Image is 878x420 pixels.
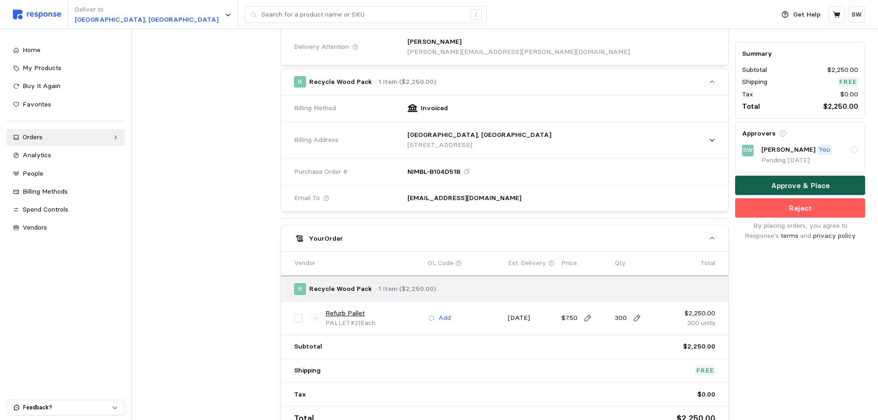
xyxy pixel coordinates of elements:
[23,205,68,213] span: Spend Controls
[697,390,715,400] p: $0.00
[6,166,125,182] a: People
[294,42,349,52] span: Delivery Attention
[294,342,322,352] p: Subtotal
[407,193,561,203] p: [EMAIL_ADDRESS][DOMAIN_NAME]
[407,37,461,47] p: [PERSON_NAME]
[294,366,321,376] p: Shipping
[23,82,60,90] span: Buy It Again
[848,6,865,23] button: SW
[6,201,125,218] a: Spend Controls
[407,167,460,177] p: NIMBL-B104D51B
[23,223,47,231] span: Vendors
[696,366,714,376] p: Free
[294,258,315,268] p: Vendor
[13,10,61,19] img: svg%3e
[407,47,630,57] p: [PERSON_NAME][EMAIL_ADDRESS][PERSON_NAME][DOMAIN_NAME]
[6,183,125,200] a: Billing Methods
[298,77,302,87] p: R
[735,221,865,241] p: By placing orders, you agree to Response's and
[615,258,626,268] p: Qty
[294,390,306,400] p: Tax
[6,42,125,59] a: Home
[23,187,68,195] span: Billing Methods
[375,284,436,294] p: · 1 Item ($2,250.00)
[428,313,451,324] button: Add
[561,258,577,268] p: Price
[375,77,436,87] p: · 1 Item ($2,250.00)
[776,6,826,24] button: Get Help
[23,100,51,108] span: Favorites
[281,225,728,251] button: YourOrder
[75,5,218,15] p: Deliver to
[407,140,551,150] p: [STREET_ADDRESS]
[281,95,728,212] div: RRecycle Wood Pack· 1 Item ($2,250.00)
[325,319,359,327] span: PALLET#2
[281,69,728,95] button: RRecycle Wood Pack· 1 Item ($2,250.00)
[742,101,760,112] p: Total
[6,96,125,113] a: Favorites
[851,10,862,20] p: SW
[742,129,776,139] h5: Approvers
[298,284,302,294] p: R
[823,101,858,112] p: $2,250.00
[781,231,798,240] a: terms
[839,77,857,88] p: Free
[428,258,454,268] p: GL Code
[742,65,767,76] p: Subtotal
[819,145,830,155] p: You
[325,308,365,319] a: Refurb Pallet
[23,169,43,177] span: People
[508,258,546,268] p: Est. Delivery
[615,313,627,323] p: 300
[294,167,348,177] span: Purchase Order #
[561,313,577,323] p: $7.50
[309,312,322,325] img: svg%3e
[742,49,858,59] h5: Summary
[742,89,753,100] p: Tax
[294,193,320,203] span: Email To
[761,145,815,155] p: [PERSON_NAME]
[789,202,812,214] p: Reject
[75,15,218,25] p: [GEOGRAPHIC_DATA], [GEOGRAPHIC_DATA]
[23,151,51,159] span: Analytics
[23,132,109,142] div: Orders
[23,46,41,54] span: Home
[6,219,125,236] a: Vendors
[683,342,715,352] p: $2,250.00
[742,77,767,88] p: Shipping
[840,89,858,100] p: $0.00
[407,130,551,140] p: [GEOGRAPHIC_DATA], [GEOGRAPHIC_DATA]
[761,156,858,166] p: Pending [DATE]
[309,77,372,87] p: Recycle Wood Pack
[668,308,715,319] p: $2,250.00
[421,103,448,113] p: Invoiced
[359,319,376,327] span: | Each
[309,234,343,243] h5: Your Order
[827,65,858,76] p: $2,250.00
[771,180,830,191] p: Approve & Place
[508,313,555,323] p: [DATE]
[23,64,61,72] span: My Products
[668,318,715,328] p: 300 units
[471,9,482,20] div: /
[735,176,865,195] button: Approve & Place
[294,135,338,145] span: Billing Address
[735,199,865,218] button: Reject
[309,284,372,294] p: Recycle Wood Pack
[6,60,125,77] a: My Products
[294,103,336,113] span: Billing Method
[793,10,820,20] p: Get Help
[23,403,112,412] p: Feedback?
[6,78,125,95] a: Buy It Again
[438,313,451,323] p: Add
[6,129,125,146] a: Orders
[813,231,856,240] a: privacy policy
[701,258,715,268] p: Total
[261,6,466,23] input: Search for a product name or SKU
[7,400,124,415] button: Feedback?
[742,146,753,156] p: SW
[6,147,125,164] a: Analytics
